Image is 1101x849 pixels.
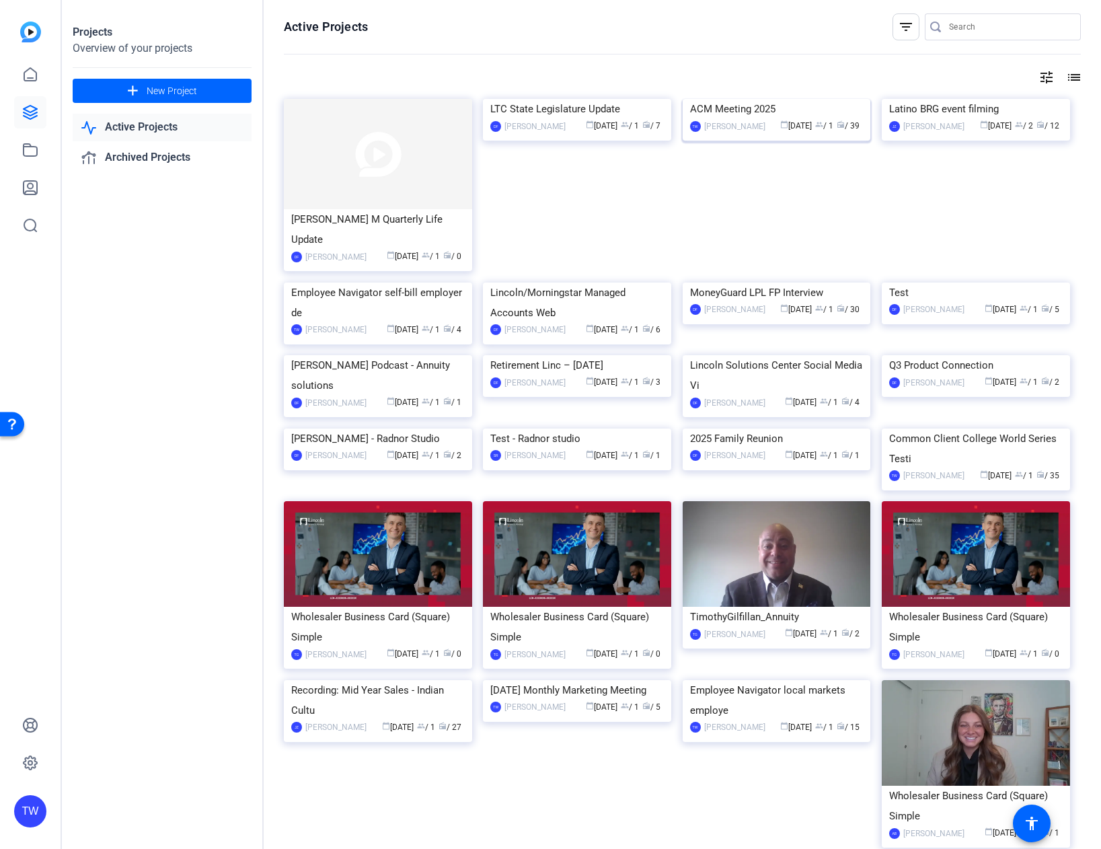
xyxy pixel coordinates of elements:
[443,649,451,657] span: radio
[820,450,828,458] span: group
[889,355,1063,375] div: Q3 Product Connection
[841,450,849,458] span: radio
[73,144,252,172] a: Archived Projects
[837,121,860,131] span: / 39
[785,450,793,458] span: calendar_today
[490,429,664,449] div: Test - Radnor studio
[785,398,817,407] span: [DATE]
[621,702,629,710] span: group
[490,450,501,461] div: SR
[291,450,302,461] div: DF
[690,429,864,449] div: 2025 Family Reunion
[841,628,849,636] span: radio
[586,649,617,659] span: [DATE]
[837,120,845,128] span: radio
[1020,304,1028,312] span: group
[422,251,430,259] span: group
[387,397,395,405] span: calendar_today
[621,450,629,458] span: group
[903,303,964,316] div: [PERSON_NAME]
[815,304,823,312] span: group
[642,377,650,385] span: radio
[621,324,629,332] span: group
[980,471,1012,480] span: [DATE]
[690,450,701,461] div: DF
[985,827,993,836] span: calendar_today
[642,649,650,657] span: radio
[73,114,252,141] a: Active Projects
[1036,470,1045,478] span: radio
[586,120,594,128] span: calendar_today
[820,628,828,636] span: group
[422,649,430,657] span: group
[387,398,418,407] span: [DATE]
[387,649,395,657] span: calendar_today
[422,324,430,332] span: group
[1041,649,1049,657] span: radio
[704,396,765,410] div: [PERSON_NAME]
[1015,471,1033,480] span: / 1
[586,702,617,712] span: [DATE]
[291,324,302,335] div: TW
[642,325,660,334] span: / 6
[422,450,430,458] span: group
[387,451,418,460] span: [DATE]
[780,304,788,312] span: calendar_today
[985,649,993,657] span: calendar_today
[124,83,141,100] mat-icon: add
[443,450,451,458] span: radio
[586,377,594,385] span: calendar_today
[642,120,650,128] span: radio
[422,397,430,405] span: group
[20,22,41,42] img: blue-gradient.svg
[305,323,367,336] div: [PERSON_NAME]
[785,451,817,460] span: [DATE]
[785,397,793,405] span: calendar_today
[586,450,594,458] span: calendar_today
[1020,377,1028,385] span: group
[443,451,461,460] span: / 2
[985,305,1016,314] span: [DATE]
[1020,377,1038,387] span: / 1
[889,828,900,839] div: AB
[1041,377,1059,387] span: / 2
[439,722,447,730] span: radio
[889,607,1063,647] div: Wholesaler Business Card (Square) Simple
[305,648,367,661] div: [PERSON_NAME]
[785,628,793,636] span: calendar_today
[490,702,501,712] div: TW
[889,304,900,315] div: DF
[586,377,617,387] span: [DATE]
[621,325,639,334] span: / 1
[443,251,451,259] span: radio
[903,120,964,133] div: [PERSON_NAME]
[422,451,440,460] span: / 1
[490,121,501,132] div: DF
[820,397,828,405] span: group
[780,121,812,131] span: [DATE]
[291,355,465,396] div: [PERSON_NAME] Podcast - Annuity solutions
[382,723,414,732] span: [DATE]
[704,628,765,641] div: [PERSON_NAME]
[586,121,617,131] span: [DATE]
[889,377,900,388] div: DF
[586,702,594,710] span: calendar_today
[291,722,302,733] div: JZ
[586,325,617,334] span: [DATE]
[490,377,501,388] div: DF
[490,324,501,335] div: DF
[291,607,465,647] div: Wholesaler Business Card (Square) Simple
[490,649,501,660] div: TG
[837,305,860,314] span: / 30
[780,120,788,128] span: calendar_today
[291,209,465,250] div: [PERSON_NAME] M Quarterly Life Update
[642,324,650,332] span: radio
[980,470,988,478] span: calendar_today
[704,120,765,133] div: [PERSON_NAME]
[1038,69,1055,85] mat-icon: tune
[642,451,660,460] span: / 1
[504,376,566,390] div: [PERSON_NAME]
[985,828,1016,838] span: [DATE]
[73,40,252,57] div: Overview of your projects
[291,680,465,721] div: Recording: Mid Year Sales - Indian Cultu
